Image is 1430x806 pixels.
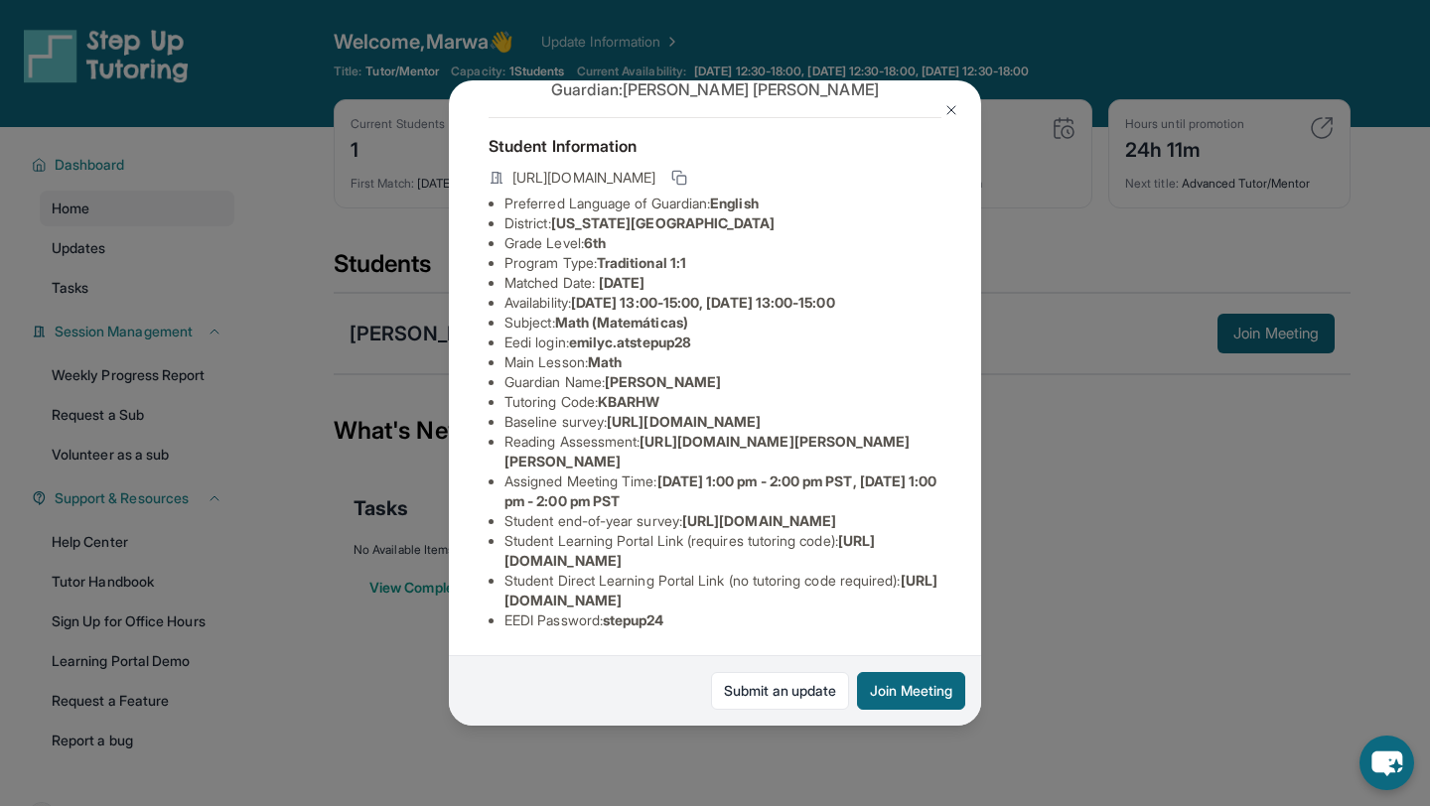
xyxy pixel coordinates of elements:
span: [DATE] [599,274,644,291]
span: [URL][DOMAIN_NAME] [512,168,655,188]
li: Guardian Name : [504,372,941,392]
span: Math (Matemáticas) [555,314,688,331]
a: Submit an update [711,672,849,710]
span: English [710,195,759,211]
li: Tutoring Code : [504,392,941,412]
li: Baseline survey : [504,412,941,432]
li: EEDI Password : [504,610,941,630]
li: Student Direct Learning Portal Link (no tutoring code required) : [504,571,941,610]
button: Copy link [667,166,691,190]
h4: Student Information [489,134,941,158]
li: Program Type: [504,253,941,273]
span: 6th [584,234,606,251]
span: emilyc.atstepup28 [569,334,691,350]
span: KBARHW [598,393,659,410]
li: Student end-of-year survey : [504,511,941,531]
li: Matched Date: [504,273,941,293]
span: [URL][DOMAIN_NAME] [682,512,836,529]
li: District: [504,213,941,233]
li: Subject : [504,313,941,333]
img: Close Icon [943,102,959,118]
span: stepup24 [603,611,664,628]
span: [DATE] 1:00 pm - 2:00 pm PST, [DATE] 1:00 pm - 2:00 pm PST [504,472,936,509]
span: [URL][DOMAIN_NAME][PERSON_NAME][PERSON_NAME] [504,433,911,470]
li: Eedi login : [504,333,941,352]
li: Main Lesson : [504,352,941,372]
button: Join Meeting [857,672,965,710]
p: Guardian: [PERSON_NAME] [PERSON_NAME] [489,77,941,101]
button: chat-button [1359,736,1414,790]
span: [PERSON_NAME] [605,373,721,390]
span: Traditional 1:1 [597,254,686,271]
span: [URL][DOMAIN_NAME] [607,413,761,430]
li: Preferred Language of Guardian: [504,194,941,213]
span: Math [588,353,622,370]
li: Reading Assessment : [504,432,941,471]
li: Availability: [504,293,941,313]
li: Student Learning Portal Link (requires tutoring code) : [504,531,941,571]
span: [DATE] 13:00-15:00, [DATE] 13:00-15:00 [571,294,835,311]
span: [US_STATE][GEOGRAPHIC_DATA] [551,214,776,231]
li: Grade Level: [504,233,941,253]
li: Assigned Meeting Time : [504,471,941,511]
